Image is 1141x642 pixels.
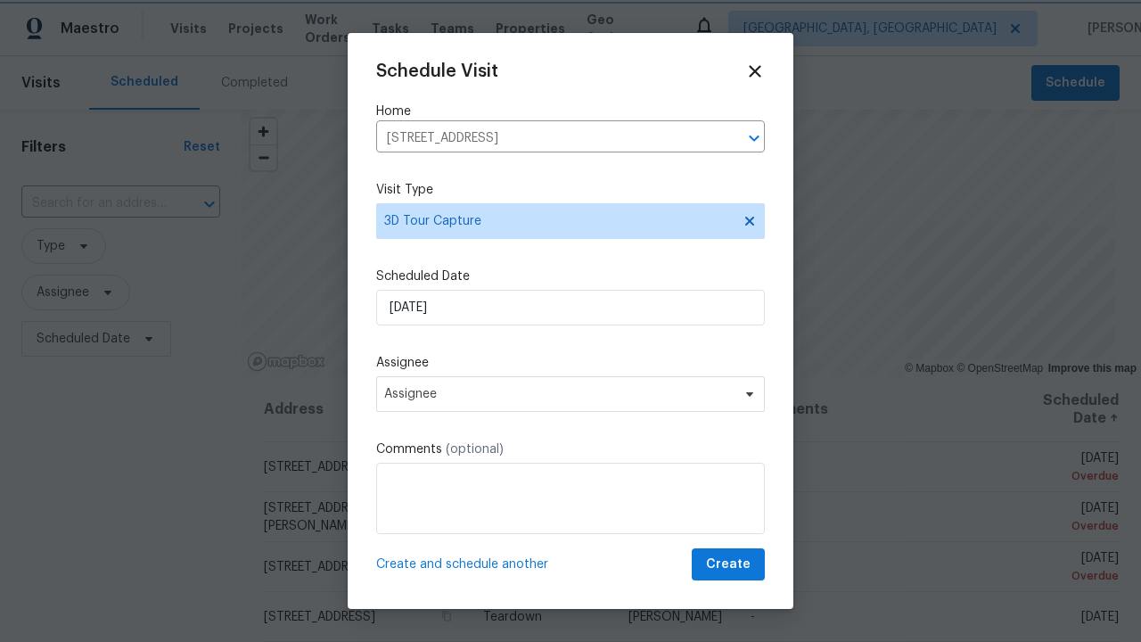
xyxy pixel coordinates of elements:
[376,354,765,372] label: Assignee
[376,103,765,120] label: Home
[376,181,765,199] label: Visit Type
[742,126,767,151] button: Open
[376,440,765,458] label: Comments
[384,387,734,401] span: Assignee
[376,62,498,80] span: Schedule Visit
[376,267,765,285] label: Scheduled Date
[376,290,765,325] input: M/D/YYYY
[692,548,765,581] button: Create
[706,554,751,576] span: Create
[446,443,504,456] span: (optional)
[376,556,548,573] span: Create and schedule another
[745,62,765,81] span: Close
[384,212,731,230] span: 3D Tour Capture
[376,125,715,152] input: Enter in an address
